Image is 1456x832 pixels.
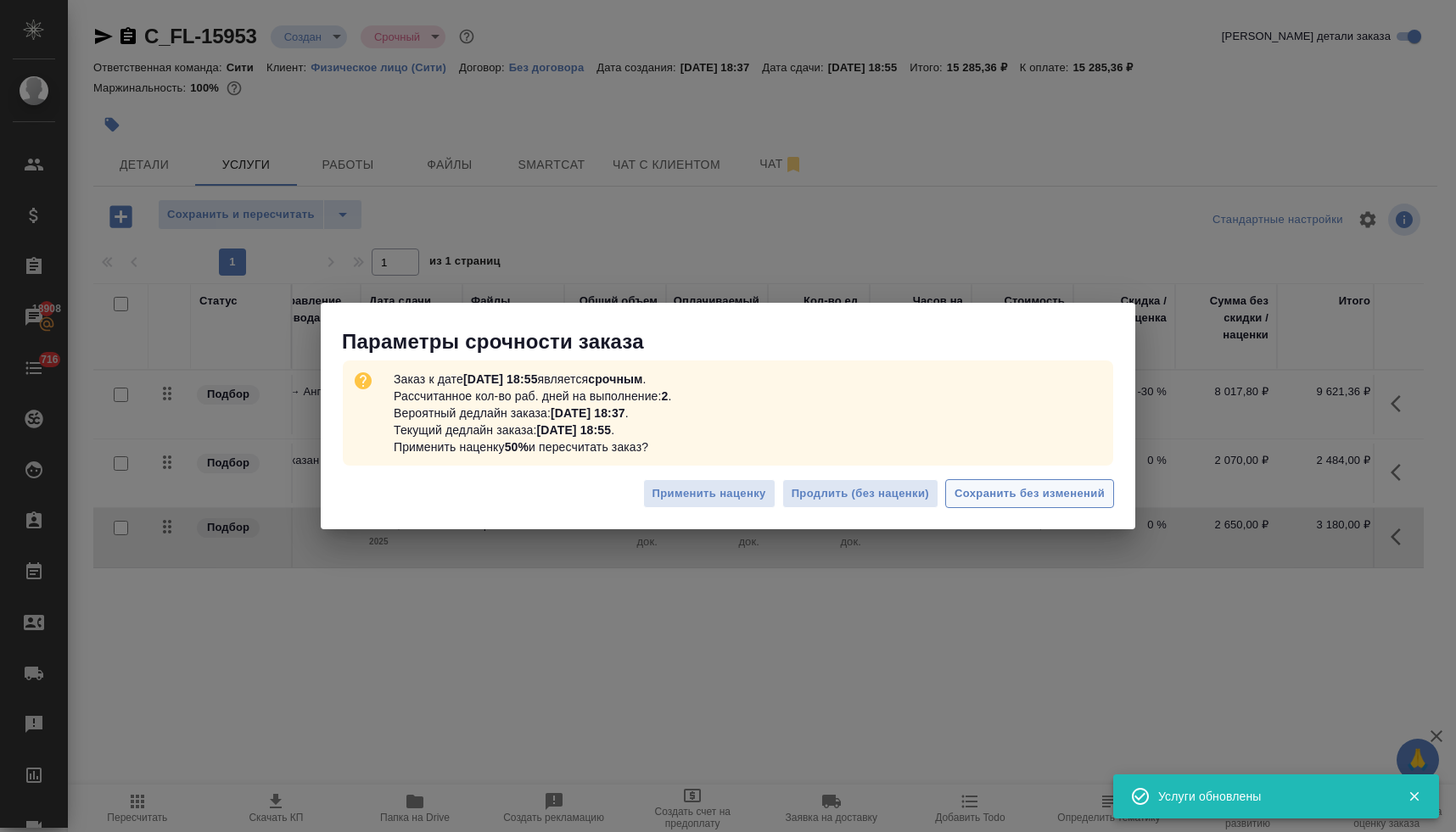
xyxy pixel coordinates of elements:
[782,479,938,509] button: Продлить (без наценки)
[652,484,766,504] span: Применить наценку
[643,479,776,509] button: Применить наценку
[1397,789,1431,804] button: Закрыть
[955,484,1105,504] span: Сохранить без изменений
[1158,788,1382,805] div: Услуги обновлены
[342,328,1135,355] p: Параметры срочности заказа
[945,479,1114,509] button: Сохранить без изменений
[463,372,538,386] b: [DATE] 18:55
[662,389,669,403] b: 2
[792,484,929,504] span: Продлить (без наценки)
[551,406,625,420] b: [DATE] 18:37
[505,440,529,454] b: 50%
[387,364,679,462] p: Заказ к дате является . Рассчитанное кол-во раб. дней на выполнение: . Вероятный дедлайн заказа: ...
[536,423,611,437] b: [DATE] 18:55
[588,372,642,386] b: срочным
